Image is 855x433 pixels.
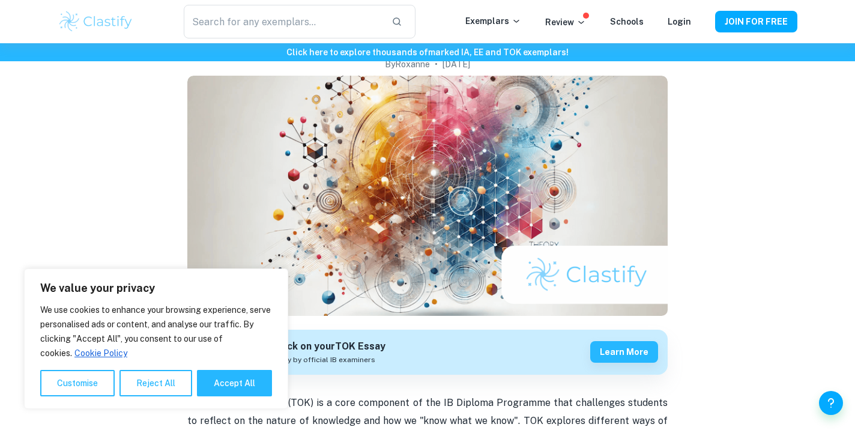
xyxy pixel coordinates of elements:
[40,281,272,295] p: We value your privacy
[385,58,430,71] h2: By Roxanne
[715,11,797,32] button: JOIN FOR FREE
[819,391,843,415] button: Help and Feedback
[40,303,272,360] p: We use cookies to enhance your browsing experience, serve personalised ads or content, and analys...
[74,348,128,359] a: Cookie Policy
[443,58,470,71] h2: [DATE]
[40,370,115,396] button: Customise
[232,339,385,354] h6: Get feedback on your TOK Essay
[668,17,691,26] a: Login
[435,58,438,71] p: •
[24,268,288,409] div: We value your privacy
[590,341,658,363] button: Learn more
[197,370,272,396] button: Accept All
[545,16,586,29] p: Review
[610,17,644,26] a: Schools
[2,46,853,59] h6: Click here to explore thousands of marked IA, EE and TOK exemplars !
[184,5,382,38] input: Search for any exemplars...
[248,354,375,365] span: Marked only by official IB examiners
[119,370,192,396] button: Reject All
[465,14,521,28] p: Exemplars
[187,76,668,316] img: TOK Key Concepts cover image
[58,10,134,34] img: Clastify logo
[187,330,668,375] a: Get feedback on yourTOK EssayMarked only by official IB examinersLearn more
